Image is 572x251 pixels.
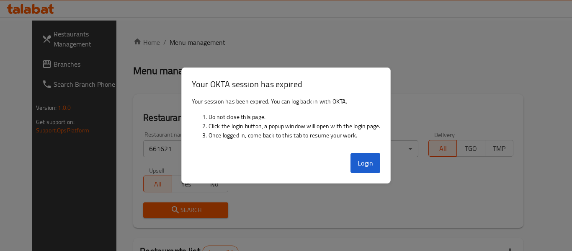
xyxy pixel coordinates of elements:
[192,78,381,90] h3: Your OKTA session has expired
[209,122,381,131] li: Click the login button, a popup window will open with the login page.
[209,112,381,122] li: Do not close this page.
[182,93,391,150] div: Your session has been expired. You can log back in with OKTA.
[350,153,381,173] button: Login
[209,131,381,140] li: Once logged in, come back to this tab to resume your work.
